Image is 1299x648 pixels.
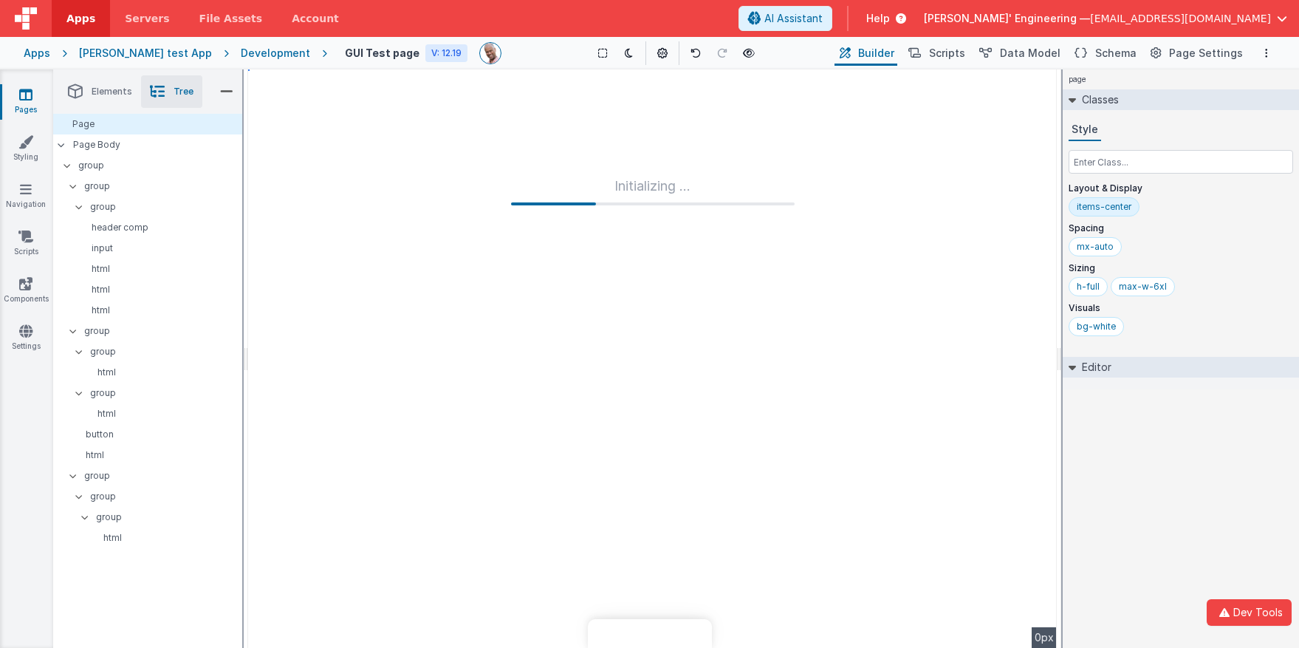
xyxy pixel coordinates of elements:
span: Tree [174,86,193,98]
p: group [90,199,242,215]
button: AI Assistant [738,6,832,31]
p: html [77,263,242,275]
p: group [90,488,242,505]
p: group [84,178,242,194]
span: Elements [92,86,132,98]
p: group [96,550,242,567]
button: Page Settings [1145,41,1246,66]
h2: Editor [1076,357,1111,378]
button: Schema [1069,41,1139,66]
p: header comp [77,222,242,233]
div: h-full [1077,281,1100,293]
h4: GUI Test page [345,47,419,58]
div: Initializing ... [511,176,795,205]
span: Help [866,11,890,26]
p: html [77,284,242,296]
span: File Assets [199,11,263,26]
div: Page [53,114,242,134]
p: group [90,344,242,360]
div: Apps [24,46,50,61]
div: items-center [1077,201,1131,213]
div: bg-white [1077,321,1116,332]
span: Data Model [1000,46,1060,61]
span: [EMAIL_ADDRESS][DOMAIN_NAME] [1090,11,1271,26]
p: button [71,429,242,440]
span: [PERSON_NAME]' Engineering — [924,11,1090,26]
div: [PERSON_NAME] test App [79,46,212,61]
span: Servers [125,11,169,26]
div: 0px [1032,627,1057,648]
div: mx-auto [1077,241,1114,253]
div: --> [248,69,1057,648]
p: group [84,323,242,339]
p: group [84,468,242,484]
input: Enter Class... [1069,150,1293,174]
p: input [77,242,242,254]
p: html [83,366,242,378]
span: AI Assistant [764,11,823,26]
p: Visuals [1069,302,1293,314]
span: Schema [1095,46,1137,61]
p: group [90,385,242,401]
button: Dev Tools [1207,599,1292,626]
p: group [96,509,242,525]
img: 11ac31fe5dc3d0eff3fbbbf7b26fa6e1 [480,43,501,64]
p: Layout & Display [1069,183,1293,194]
span: Apps [66,11,95,26]
div: Development [241,46,310,61]
button: Options [1258,44,1275,62]
p: group [78,157,242,174]
p: html [77,304,242,316]
p: Spacing [1069,222,1293,234]
h4: page [1063,69,1092,89]
p: html [71,449,242,461]
p: html [89,532,242,544]
button: Scripts [903,41,968,66]
span: Page Settings [1169,46,1243,61]
h2: Classes [1076,89,1119,110]
button: Style [1069,119,1101,141]
button: Data Model [974,41,1063,66]
p: Sizing [1069,262,1293,274]
span: Scripts [929,46,965,61]
p: html [83,408,242,420]
button: [PERSON_NAME]' Engineering — [EMAIL_ADDRESS][DOMAIN_NAME] [924,11,1287,26]
p: Page Body [73,139,243,151]
div: V: 12.19 [425,44,467,62]
button: Builder [834,41,897,66]
div: max-w-6xl [1119,281,1167,293]
span: Builder [858,46,894,61]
